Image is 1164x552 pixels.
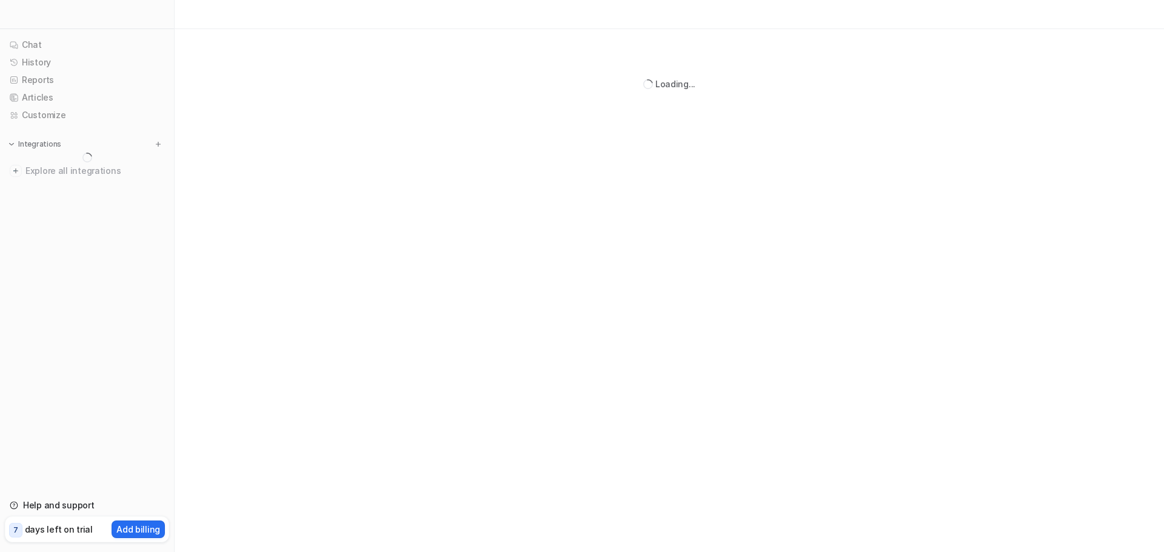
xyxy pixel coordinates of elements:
[5,89,169,106] a: Articles
[5,497,169,514] a: Help and support
[25,161,164,181] span: Explore all integrations
[5,107,169,124] a: Customize
[655,78,695,90] div: Loading...
[7,140,16,148] img: expand menu
[10,165,22,177] img: explore all integrations
[112,520,165,538] button: Add billing
[25,523,93,536] p: days left on trial
[5,162,169,179] a: Explore all integrations
[5,71,169,88] a: Reports
[5,36,169,53] a: Chat
[154,140,162,148] img: menu_add.svg
[18,139,61,149] p: Integrations
[5,138,65,150] button: Integrations
[13,525,18,536] p: 7
[116,523,160,536] p: Add billing
[5,54,169,71] a: History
